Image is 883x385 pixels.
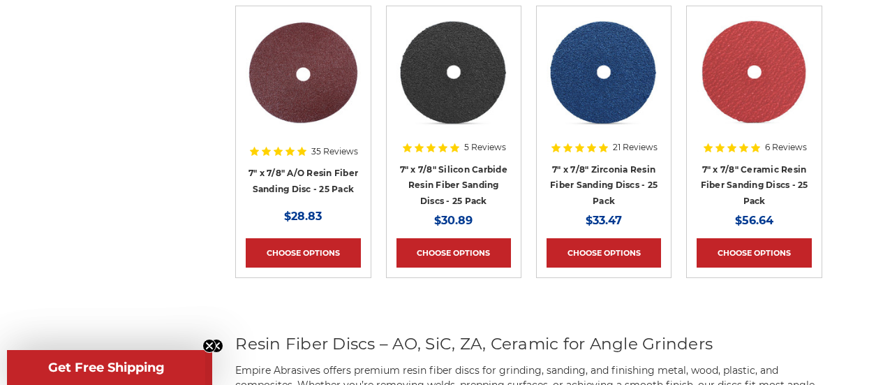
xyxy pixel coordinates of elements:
span: $30.89 [434,214,473,227]
button: Close teaser [202,339,216,353]
img: 7 inch aluminum oxide resin fiber disc [246,16,360,128]
a: 7 inch zirconia resin fiber disc [547,16,661,167]
a: 7" x 7/8" Ceramic Resin Fiber Sanding Discs - 25 Pack [701,164,808,206]
button: Close teaser [209,339,223,353]
a: 7 inch ceramic resin fiber disc [697,16,811,167]
span: Get Free Shipping [48,360,165,375]
span: $28.83 [284,210,322,223]
a: 7 inch aluminum oxide resin fiber disc [246,16,360,167]
a: Choose Options [697,238,811,268]
a: Choose Options [547,238,661,268]
a: Choose Options [396,238,511,268]
span: Resin Fiber Discs – AO, SiC, ZA, Ceramic for Angle Grinders [235,334,713,354]
a: 7" x 7/8" Zirconia Resin Fiber Sanding Discs - 25 Pack [550,164,658,206]
div: Get Free ShippingClose teaser [7,350,205,385]
img: 7 Inch Silicon Carbide Resin Fiber Disc [396,16,511,128]
a: 7" x 7/8" Silicon Carbide Resin Fiber Sanding Discs - 25 Pack [400,164,507,206]
img: 7 inch ceramic resin fiber disc [697,16,811,128]
span: $56.64 [735,214,773,227]
span: $33.47 [586,214,622,227]
a: 7" x 7/8" A/O Resin Fiber Sanding Disc - 25 Pack [248,168,358,194]
a: 7 Inch Silicon Carbide Resin Fiber Disc [396,16,511,167]
a: Choose Options [246,238,360,268]
img: 7 inch zirconia resin fiber disc [547,16,661,128]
